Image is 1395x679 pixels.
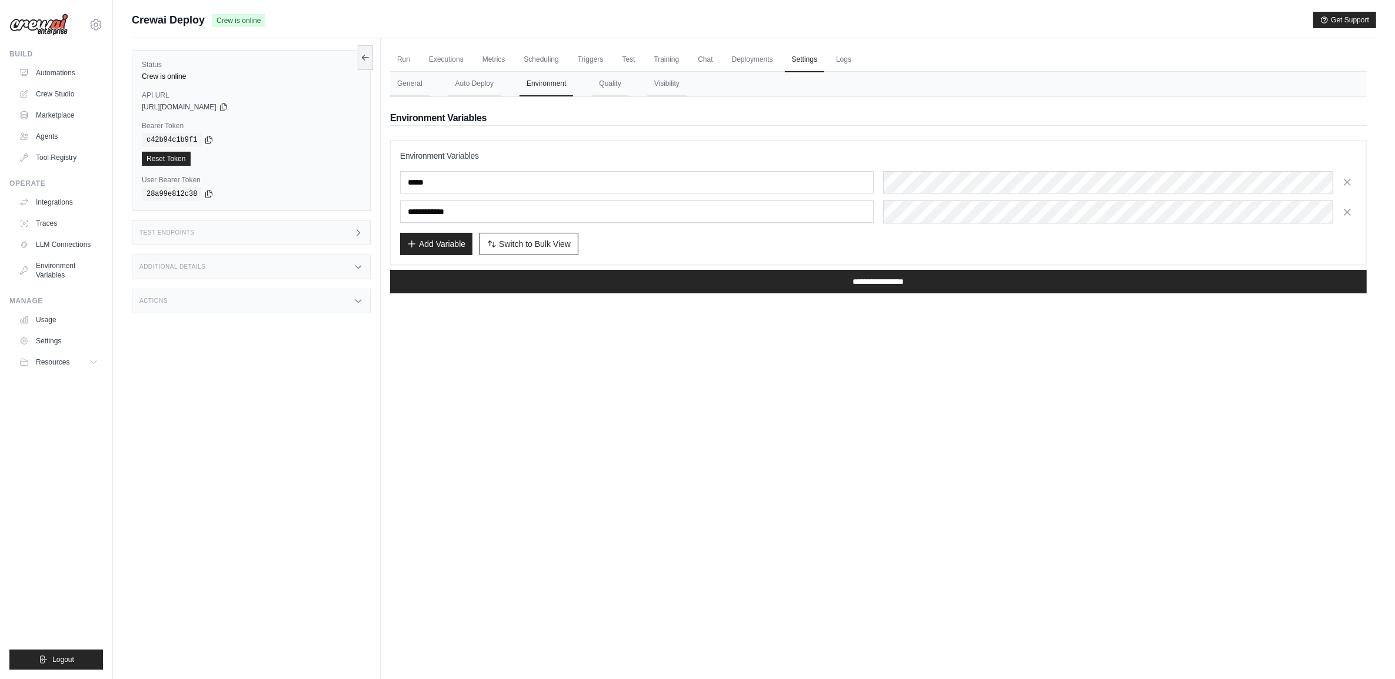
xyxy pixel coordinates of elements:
button: Quality [592,72,628,96]
a: Triggers [571,48,611,72]
button: General [390,72,430,96]
h2: Environment Variables [390,111,1367,125]
button: Add Variable [400,233,472,255]
button: Switch to Bulk View [480,233,578,255]
h3: Test Endpoints [139,229,195,236]
a: Chat [691,48,720,72]
button: Get Support [1313,12,1376,28]
button: Logout [9,650,103,670]
button: Visibility [647,72,687,96]
a: Crew Studio [14,85,103,103]
div: Build [9,49,103,59]
a: Agents [14,127,103,146]
a: Test [615,48,642,72]
a: LLM Connections [14,235,103,254]
span: Logout [52,655,74,664]
div: Manage [9,296,103,306]
a: Usage [14,310,103,329]
label: API URL [142,91,361,100]
a: Settings [785,48,824,72]
code: 28a99e812c38 [142,187,202,201]
a: Metrics [475,48,512,72]
div: Crew is online [142,72,361,81]
button: Auto Deploy [448,72,501,96]
a: Training [647,48,686,72]
code: c42b94c1b9f1 [142,133,202,147]
a: Integrations [14,193,103,212]
a: Executions [422,48,471,72]
label: User Bearer Token [142,175,361,185]
a: Tool Registry [14,148,103,167]
h3: Actions [139,297,168,305]
span: Switch to Bulk View [499,238,571,250]
label: Status [142,60,361,69]
a: Settings [14,332,103,350]
a: Marketplace [14,106,103,125]
a: Reset Token [142,152,191,166]
span: Crew is online [212,14,265,27]
label: Bearer Token [142,121,361,131]
div: Operate [9,179,103,188]
a: Scheduling [517,48,565,72]
iframe: Chat Widget [1336,623,1395,679]
a: Environment Variables [14,256,103,285]
a: Deployments [725,48,780,72]
span: [URL][DOMAIN_NAME] [142,102,217,112]
a: Logs [829,48,858,72]
a: Automations [14,63,103,82]
h3: Environment Variables [400,150,1357,162]
button: Resources [14,353,103,372]
div: Widget de chat [1336,623,1395,679]
span: Crewai Deploy [132,12,205,28]
nav: Tabs [390,72,1367,96]
button: Environment [520,72,573,96]
a: Traces [14,214,103,233]
h3: Additional Details [139,263,205,270]
span: Resources [36,357,69,367]
img: Logo [9,14,68,36]
a: Run [390,48,417,72]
